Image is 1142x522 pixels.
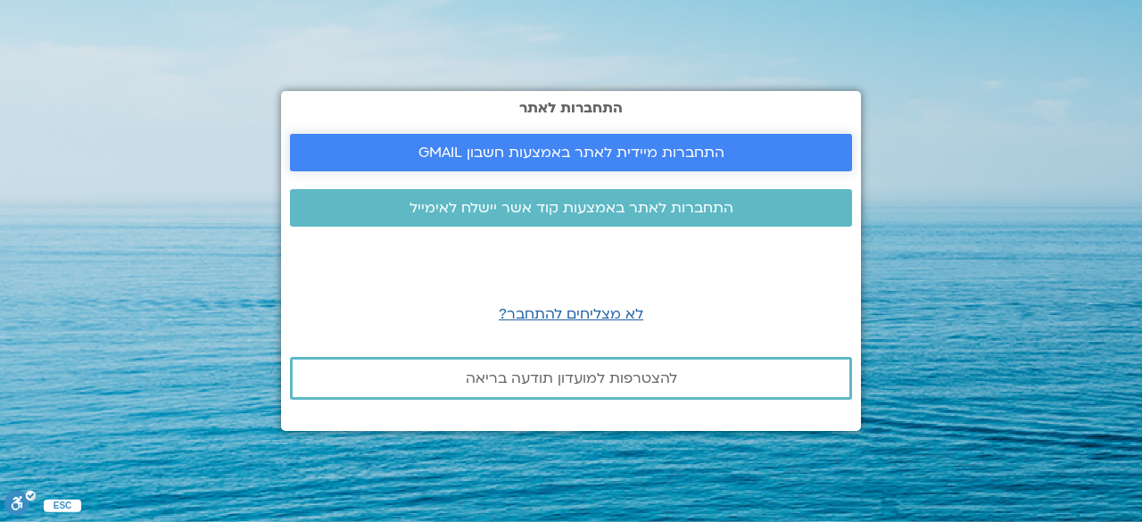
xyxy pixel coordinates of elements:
h2: התחברות לאתר [290,100,852,116]
a: לא מצליחים להתחבר? [499,304,643,324]
a: התחברות מיידית לאתר באמצעות חשבון GMAIL [290,134,852,171]
span: התחברות לאתר באמצעות קוד אשר יישלח לאימייל [410,200,733,216]
span: התחברות מיידית לאתר באמצעות חשבון GMAIL [418,145,724,161]
a: להצטרפות למועדון תודעה בריאה [290,357,852,400]
span: להצטרפות למועדון תודעה בריאה [466,370,677,386]
a: התחברות לאתר באמצעות קוד אשר יישלח לאימייל [290,189,852,227]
